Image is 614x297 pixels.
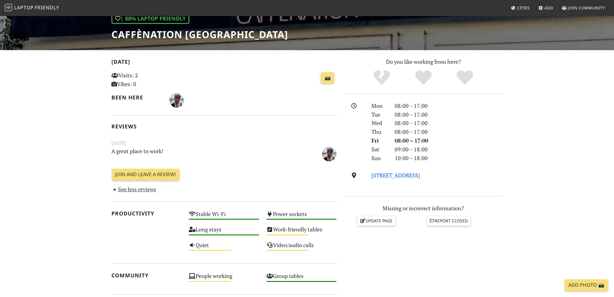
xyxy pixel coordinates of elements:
[536,2,556,13] a: Add
[169,93,184,108] img: 1065-carlos.jpg
[185,240,263,256] div: Quiet
[391,145,506,154] div: 09:00 – 18:00
[391,119,506,128] div: 08:00 – 17:00
[111,59,337,67] h2: [DATE]
[368,154,391,163] div: Sun
[371,172,420,179] a: [STREET_ADDRESS]
[361,69,403,86] div: No
[368,119,391,128] div: Wed
[5,4,12,11] img: LaptopFriendly
[263,224,340,240] div: Work-friendly tables
[111,210,182,217] h2: Productivity
[111,123,337,130] h2: Reviews
[5,3,59,13] a: LaptopFriendly LaptopFriendly
[322,150,336,157] span: Carlos Monteiro
[517,5,530,11] span: Cities
[111,29,288,40] h1: Caffènation [GEOGRAPHIC_DATA]
[391,110,506,119] div: 08:00 – 17:00
[185,209,263,224] div: Stable Wi-Fi
[111,272,182,279] h2: Community
[545,5,553,11] span: Add
[111,13,189,24] div: | 88% Laptop Friendly
[565,279,608,291] a: Add Photo 📸
[321,72,334,84] a: 📸
[111,71,182,89] p: Visits: 2 Vibes: 0
[108,139,340,147] small: [DATE]
[368,102,391,110] div: Mon
[391,102,506,110] div: 08:00 – 17:00
[368,136,391,145] div: Fri
[263,271,340,286] div: Group tables
[358,216,395,225] a: Update page
[344,57,503,66] p: Do you like working from here?
[559,2,607,13] a: Join Community
[391,128,506,136] div: 08:00 – 17:00
[427,216,471,225] a: Report closed
[111,94,162,101] h2: Been here
[509,2,532,13] a: Cities
[185,224,263,240] div: Long stays
[344,204,503,213] p: Missing or incorrect information?
[169,96,184,103] span: Carlos Monteiro
[403,69,444,86] div: Yes
[368,145,391,154] div: Sat
[35,4,59,11] span: Friendly
[444,69,486,86] div: Definitely!
[108,147,302,160] p: A great place to work!
[111,169,179,180] a: Join and leave a review!
[391,154,506,163] div: 10:00 – 18:00
[185,271,263,286] div: People working
[263,240,340,256] div: Video/audio calls
[111,186,156,193] a: See less reviews
[14,4,34,11] span: Laptop
[368,110,391,119] div: Tue
[368,128,391,136] div: Thu
[322,147,336,161] img: 1065-carlos.jpg
[263,209,340,224] div: Power sockets
[391,136,506,145] div: 08:00 – 17:00
[568,5,605,11] span: Join Community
